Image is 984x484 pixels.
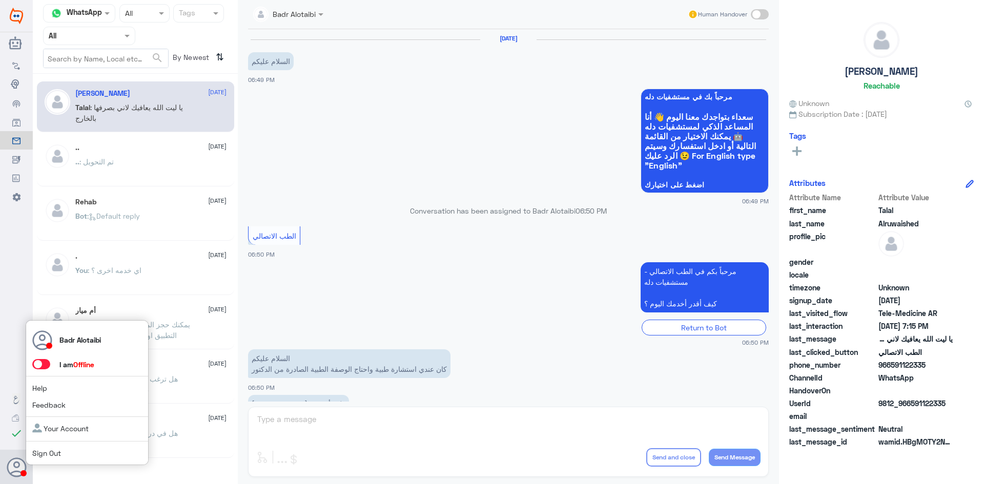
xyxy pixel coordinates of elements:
img: defaultAdmin.png [45,198,70,223]
span: Subscription Date : [DATE] [789,109,974,119]
p: Conversation has been assigned to Badr Alotaibi [248,205,769,216]
span: Human Handover [698,10,747,19]
h5: .. [75,143,79,152]
i: ⇅ [216,49,224,66]
a: Sign Out [32,449,61,457]
span: [DATE] [208,359,227,368]
span: You [75,266,88,275]
span: search [151,52,163,64]
span: 2 [878,372,953,383]
span: last_clicked_button [789,347,876,357]
span: : اي خدمه اخرى ؟ [88,266,141,275]
button: Avatar [7,457,26,477]
span: last_interaction [789,321,876,331]
p: 5/8/2025, 6:49 PM [248,52,294,70]
span: first_name [789,205,876,216]
input: Search by Name, Local etc… [44,49,168,68]
span: : Default reply [87,212,140,220]
span: signup_date [789,295,876,306]
span: email [789,411,876,422]
span: null [878,411,953,422]
span: يا ليت الله يعافيك لاني بصرفها بالخارج [878,333,953,344]
img: whatsapp.png [49,6,64,21]
i: check [10,427,23,439]
span: : تم التحويل [79,157,114,166]
img: defaultAdmin.png [45,306,70,332]
div: Return to Bot [642,320,766,335]
h6: Tags [789,131,806,140]
p: 5/8/2025, 6:51 PM [248,395,349,413]
span: Offline [73,360,94,369]
span: I am [59,360,94,369]
img: Widebot Logo [10,8,23,24]
img: defaultAdmin.png [45,252,70,278]
a: Help [32,384,47,392]
h6: Attributes [789,178,826,187]
span: Talal [878,205,953,216]
span: 2025-08-05T16:15:46.662Z [878,321,953,331]
span: Bot [75,212,87,220]
img: defaultAdmin.png [878,231,904,257]
div: Tags [177,7,195,20]
span: [DATE] [208,88,227,97]
a: Feedback [32,401,66,409]
span: Tele-Medicine AR [878,308,953,319]
span: gender [789,257,876,267]
button: search [151,50,163,67]
span: last_visited_flow [789,308,876,319]
img: defaultAdmin.png [864,23,899,57]
span: timezone [789,282,876,293]
a: Your Account [32,424,89,433]
h6: [DATE] [480,35,537,42]
h5: Talal Alruwaished [75,89,130,98]
span: اضغط على اختيارك [645,181,765,189]
span: 9812_966591122335 [878,398,953,409]
span: مرحباً بك في مستشفيات دله [645,93,765,101]
p: 5/8/2025, 6:50 PM [641,262,769,312]
span: profile_pic [789,231,876,255]
button: Send and close [646,448,701,467]
span: null [878,269,953,280]
span: 06:50 PM [576,206,607,215]
button: Send Message [709,449,761,466]
span: [DATE] [208,305,227,314]
p: Badr Alotaibi [59,334,101,345]
span: 06:50 PM [248,251,275,258]
span: [DATE] [208,413,227,423]
span: phone_number [789,360,876,370]
span: [DATE] [208,196,227,205]
h5: . [75,252,77,261]
span: الطب الاتصالي [253,232,296,240]
span: [DATE] [208,250,227,260]
span: 0 [878,424,953,434]
span: last_name [789,218,876,229]
img: defaultAdmin.png [45,143,70,169]
span: null [878,385,953,396]
span: 06:50 PM [248,384,275,391]
span: Talal [75,103,90,112]
span: Unknown [878,282,953,293]
span: null [878,257,953,267]
span: : يا ليت الله يعافيك لاني بصرفها بالخارج [75,103,183,122]
span: last_message [789,333,876,344]
span: ChannelId [789,372,876,383]
span: wamid.HBgMOTY2NTkxMTIyMzM1FQIAEhgUM0FERjZGRUM5QzQzNDIyNUJEQUUA [878,436,953,447]
span: By Newest [169,49,212,69]
h6: Reachable [864,81,900,90]
span: 966591122335 [878,360,953,370]
span: سعداء بتواجدك معنا اليوم 👋 أنا المساعد الذكي لمستشفيات دله 🤖 يمكنك الاختيار من القائمة التالية أو... [645,112,765,170]
span: Attribute Name [789,192,876,203]
span: [DATE] [208,142,227,151]
span: 06:49 PM [248,76,275,83]
p: 5/8/2025, 6:50 PM [248,349,450,378]
span: Unknown [789,98,829,109]
span: last_message_sentiment [789,424,876,434]
span: Alruwaished [878,218,953,229]
span: 06:50 PM [742,338,769,347]
span: HandoverOn [789,385,876,396]
span: 06:49 PM [742,197,769,205]
span: .. [75,157,79,166]
span: UserId [789,398,876,409]
span: الطب الاتصالي [878,347,953,357]
h5: Rehab [75,198,96,206]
